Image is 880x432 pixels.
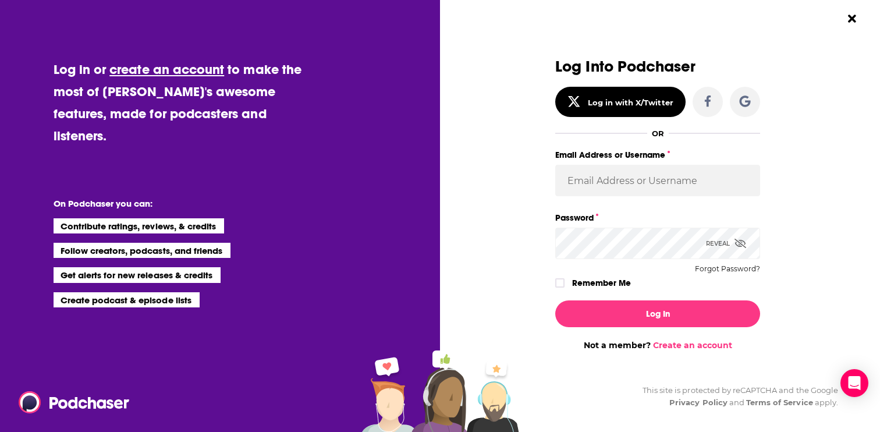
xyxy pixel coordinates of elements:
[555,87,686,117] button: Log in with X/Twitter
[555,165,760,196] input: Email Address or Username
[669,398,728,407] a: Privacy Policy
[633,384,838,409] div: This site is protected by reCAPTCHA and the Google and apply.
[19,391,121,413] a: Podchaser - Follow, Share and Rate Podcasts
[572,275,631,291] label: Remember Me
[555,300,760,327] button: Log In
[706,228,746,259] div: Reveal
[54,267,221,282] li: Get alerts for new releases & credits
[54,198,286,209] li: On Podchaser you can:
[555,210,760,225] label: Password
[746,398,813,407] a: Terms of Service
[555,147,760,162] label: Email Address or Username
[19,391,130,413] img: Podchaser - Follow, Share and Rate Podcasts
[54,218,225,233] li: Contribute ratings, reviews, & credits
[695,265,760,273] button: Forgot Password?
[54,243,231,258] li: Follow creators, podcasts, and friends
[555,340,760,350] div: Not a member?
[588,98,673,107] div: Log in with X/Twitter
[840,369,868,397] div: Open Intercom Messenger
[653,340,732,350] a: Create an account
[555,58,760,75] h3: Log Into Podchaser
[54,292,200,307] li: Create podcast & episode lists
[652,129,664,138] div: OR
[841,8,863,30] button: Close Button
[109,61,224,77] a: create an account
